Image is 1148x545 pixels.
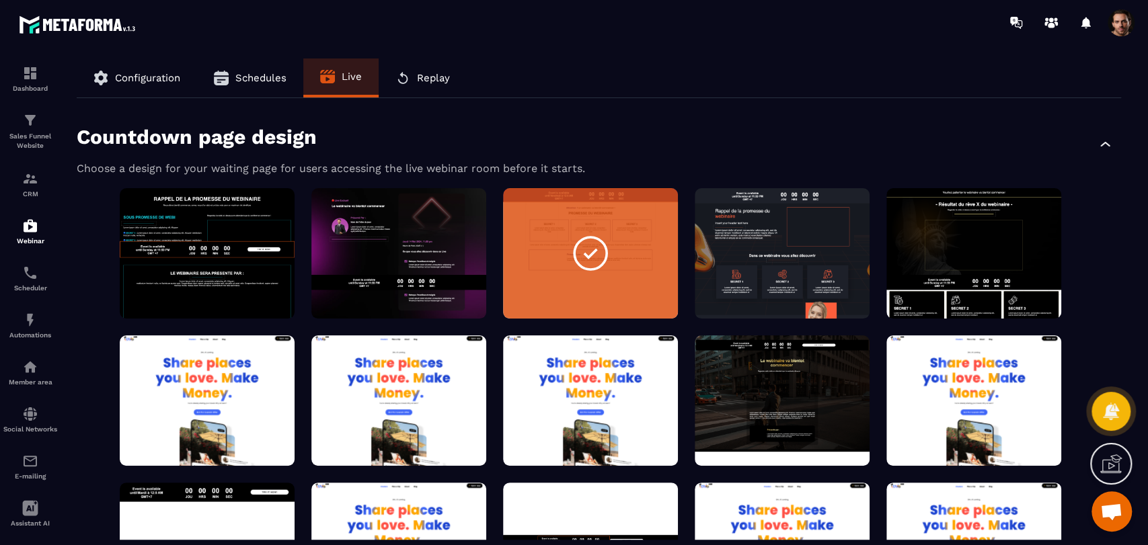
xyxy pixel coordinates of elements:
p: Assistant AI [3,519,57,527]
img: image [120,188,295,319]
button: Schedules [197,58,303,97]
p: CRM [3,190,57,198]
a: formationformationCRM [3,161,57,208]
a: automationsautomationsWebinar [3,208,57,255]
img: image [311,188,486,319]
img: image [120,335,295,466]
button: Configuration [77,58,197,97]
span: Replay [417,72,450,84]
img: social-network [22,406,38,422]
p: Automations [3,331,57,339]
img: formation [22,171,38,187]
span: Configuration [115,72,180,84]
img: image [886,335,1061,466]
button: Replay [379,58,467,97]
p: Dashboard [3,85,57,92]
img: image [503,335,678,466]
div: Mở cuộc trò chuyện [1092,491,1132,532]
a: Assistant AI [3,490,57,537]
p: Countdown page design [77,125,317,149]
p: Social Networks [3,425,57,433]
a: automationsautomationsAutomations [3,302,57,349]
img: logo [19,12,140,37]
p: E-mailing [3,472,57,480]
img: scheduler [22,265,38,281]
img: formation [22,112,38,128]
a: automationsautomationsMember area [3,349,57,396]
span: Live [342,71,362,83]
p: Choose a design for your waiting page for users accessing the live webinar room before it starts. [77,162,1121,175]
a: schedulerschedulerScheduler [3,255,57,302]
p: Member area [3,378,57,386]
img: email [22,453,38,469]
img: automations [22,312,38,328]
img: automations [22,359,38,375]
img: automations [22,218,38,234]
img: formation [22,65,38,81]
a: social-networksocial-networkSocial Networks [3,396,57,443]
button: Live [303,58,379,95]
span: Schedules [235,72,286,84]
a: emailemailE-mailing [3,443,57,490]
p: Sales Funnel Website [3,132,57,151]
p: Webinar [3,237,57,245]
img: image [695,188,870,319]
img: image [311,335,486,466]
a: formationformationSales Funnel Website [3,102,57,161]
a: formationformationDashboard [3,55,57,102]
img: image [886,188,1061,319]
img: image [695,335,870,466]
p: Scheduler [3,284,57,292]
